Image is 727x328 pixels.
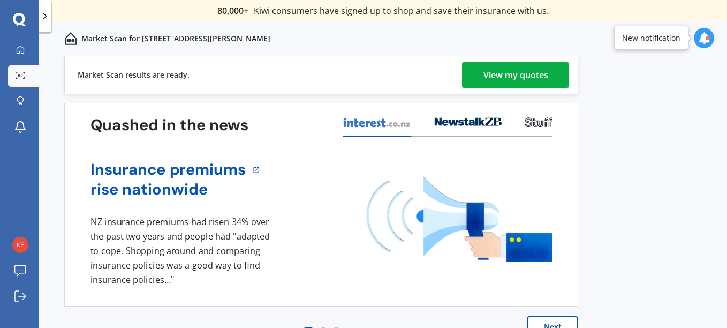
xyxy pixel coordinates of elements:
[64,32,77,45] img: home-and-contents.b802091223b8502ef2dd.svg
[622,33,680,43] div: New notification
[90,160,246,180] a: Insurance premiums
[90,115,248,135] h3: Quashed in the news
[90,180,246,199] a: rise nationwide
[78,56,190,94] div: Market Scan results are ready.
[90,215,274,287] div: NZ insurance premiums had risen 34% over the past two years and people had "adapted to cope. Shop...
[462,62,569,88] a: View my quotes
[12,237,28,253] img: 8139b3c413fb5cc24059372f18577817
[483,62,548,88] div: View my quotes
[81,33,270,44] p: Market Scan for [STREET_ADDRESS][PERSON_NAME]
[367,176,552,262] img: media image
